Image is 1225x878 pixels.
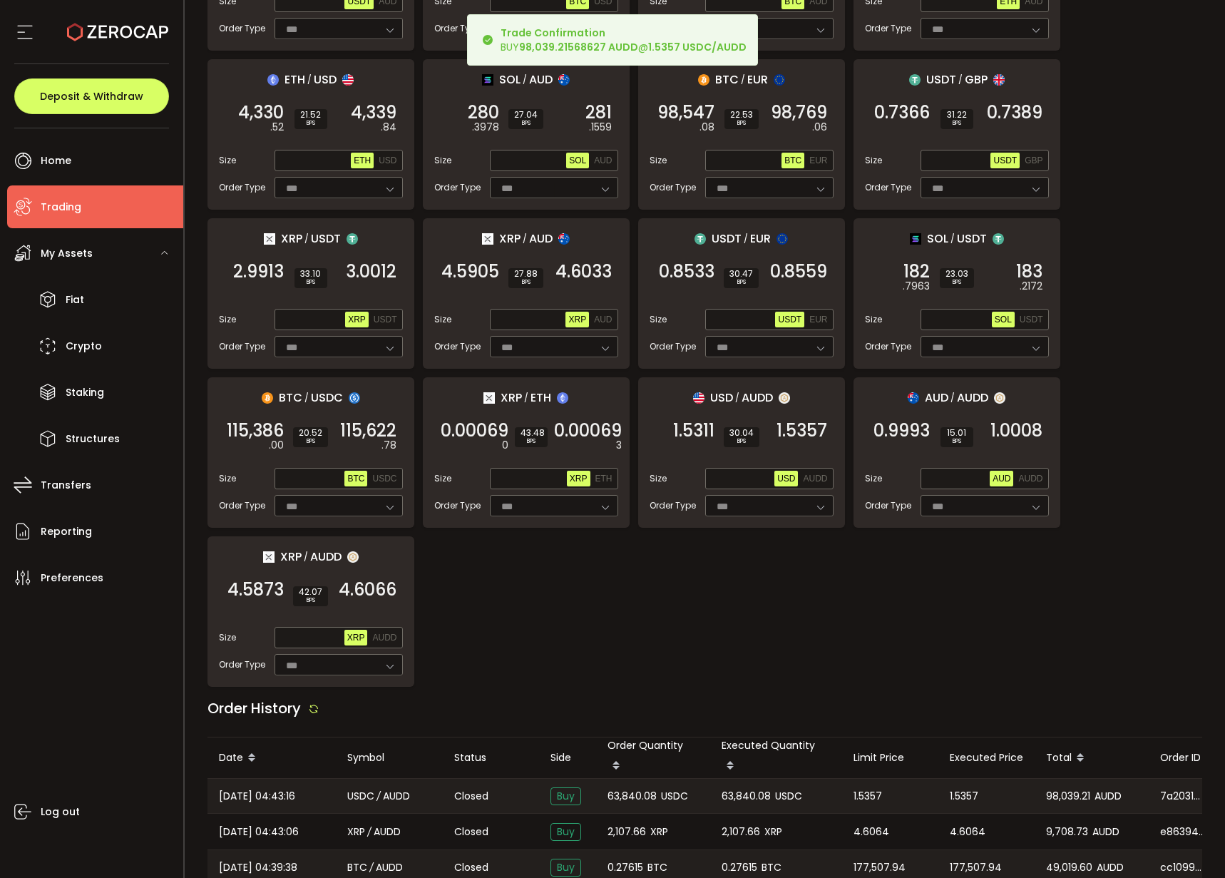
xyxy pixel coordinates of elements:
[800,471,830,486] button: AUDD
[558,233,570,245] img: aud_portfolio.svg
[1020,279,1042,294] em: .2172
[227,583,284,597] span: 4.5873
[990,471,1013,486] button: AUD
[41,802,80,822] span: Log out
[965,71,988,88] span: GBP
[304,233,309,245] em: /
[1046,859,1092,876] span: 49,019.60
[344,630,368,645] button: XRP
[806,312,830,327] button: EUR
[771,106,827,120] span: 98,769
[376,153,399,168] button: USD
[770,265,827,279] span: 0.8559
[648,40,747,54] b: 1.5357 USDC/AUDD
[304,551,308,563] em: /
[616,438,622,453] em: 3
[238,106,284,120] span: 4,330
[219,499,265,512] span: Order Type
[454,789,488,804] span: Closed
[712,230,742,247] span: USDT
[434,154,451,167] span: Size
[219,22,265,35] span: Order Type
[434,181,481,194] span: Order Type
[434,340,481,353] span: Order Type
[903,265,930,279] span: 182
[865,499,911,512] span: Order Type
[1015,471,1045,486] button: AUDD
[950,824,985,840] span: 4.6064
[529,230,553,247] span: AUD
[502,438,508,453] em: 0
[776,424,827,438] span: 1.5357
[550,823,581,841] span: Buy
[66,429,120,449] span: Structures
[661,788,688,805] span: USDC
[351,153,374,168] button: ETH
[596,737,710,778] div: Order Quantity
[381,438,396,453] em: .78
[750,230,771,247] span: EUR
[775,788,802,805] span: USDC
[990,424,1042,438] span: 1.0008
[339,583,396,597] span: 4.6066
[803,474,827,484] span: AUDD
[40,91,143,101] span: Deposit & Withdraw
[207,746,336,770] div: Date
[348,315,366,325] span: XRP
[729,437,754,446] i: BPS
[865,154,882,167] span: Size
[270,120,284,135] em: .52
[441,265,499,279] span: 4.5905
[524,392,528,404] em: /
[908,392,919,404] img: aud_portfolio.svg
[774,471,798,486] button: USD
[927,230,948,247] span: SOL
[958,73,963,86] em: /
[591,312,615,327] button: AUD
[742,389,773,407] span: AUDD
[14,78,169,114] button: Deposit & Withdraw
[347,551,359,563] img: zuPXiwguUFiBOIQyqLOiXsnnNitlx7q4LCwEbLHADjIpTka+Lip0HH8D0VTrd02z+wEAAAAASUVORK5CYII=
[219,824,299,840] span: [DATE] 04:43:06
[647,859,667,876] span: BTC
[531,389,551,407] span: ETH
[351,106,396,120] span: 4,339
[591,153,615,168] button: AUD
[311,389,343,407] span: USDC
[219,340,265,353] span: Order Type
[454,825,488,839] span: Closed
[1022,153,1045,168] button: GBP
[926,71,956,88] span: USDT
[865,472,882,485] span: Size
[529,71,553,88] span: AUD
[903,279,930,294] em: .7963
[1046,824,1088,840] span: 9,708.73
[550,787,581,805] span: Buy
[219,788,295,805] span: [DATE] 04:43:16
[280,548,302,566] span: XRP
[585,106,612,120] span: 281
[950,859,1002,876] span: 177,507.94
[806,153,830,168] button: EUR
[946,429,968,437] span: 15.01
[346,265,396,279] span: 3.0012
[775,312,804,327] button: USDT
[472,120,499,135] em: .3978
[910,233,921,245] img: sol_portfolio.png
[566,153,589,168] button: SOL
[995,315,1012,325] span: SOL
[354,155,371,165] span: ETH
[514,119,538,128] i: BPS
[945,278,968,287] i: BPS
[730,111,753,119] span: 22.53
[41,243,93,264] span: My Assets
[694,233,706,245] img: usdt_portfolio.svg
[710,737,842,778] div: Executed Quantity
[219,313,236,326] span: Size
[307,73,312,86] em: /
[41,475,91,496] span: Transfers
[219,181,265,194] span: Order Type
[434,22,481,35] span: Order Type
[1016,265,1042,279] span: 183
[233,265,284,279] span: 2.9913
